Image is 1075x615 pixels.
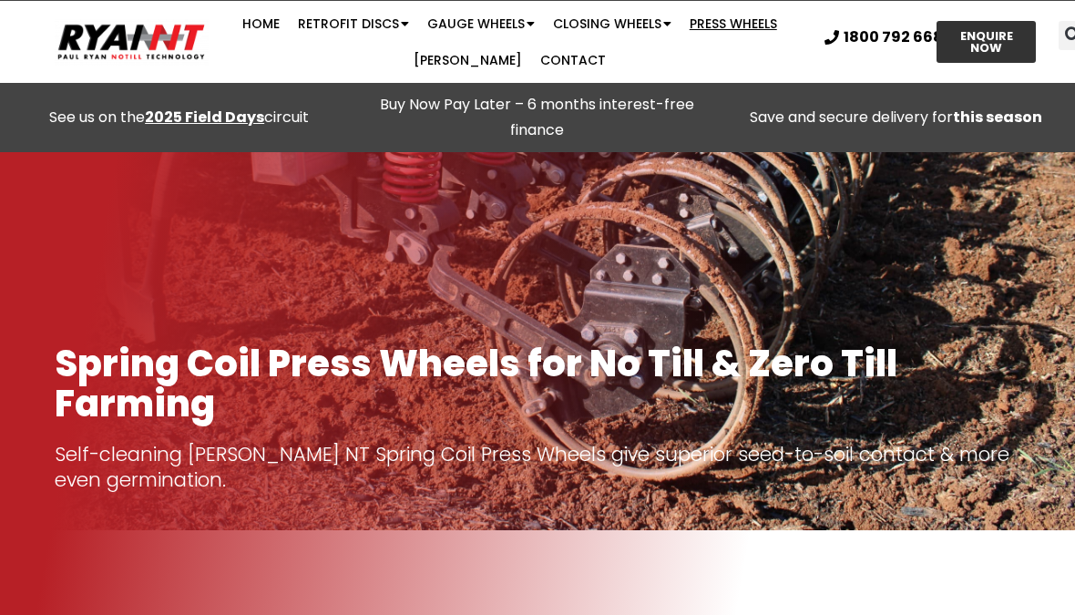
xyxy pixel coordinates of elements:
strong: this season [953,107,1042,128]
a: 1800 792 668 [824,30,943,45]
a: Gauge Wheels [418,5,544,42]
img: Ryan NT logo [55,18,209,66]
a: Retrofit Discs [289,5,418,42]
p: Save and secure delivery for [726,105,1066,130]
span: ENQUIRE NOW [953,30,1019,54]
a: Closing Wheels [544,5,681,42]
a: Home [233,5,289,42]
h1: Spring Coil Press Wheels for No Till & Zero Till Farming [55,343,1020,424]
a: ENQUIRE NOW [937,21,1036,63]
a: [PERSON_NAME] [404,42,531,78]
a: Contact [531,42,615,78]
nav: Menu [209,5,811,78]
div: See us on the circuit [9,105,349,130]
p: Self-cleaning [PERSON_NAME] NT Spring Coil Press Wheels give superior seed-to-soil contact & more... [55,442,1020,493]
p: Buy Now Pay Later – 6 months interest-free finance [367,92,707,143]
span: 1800 792 668 [844,30,943,45]
a: Press Wheels [681,5,786,42]
a: 2025 Field Days [145,107,264,128]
